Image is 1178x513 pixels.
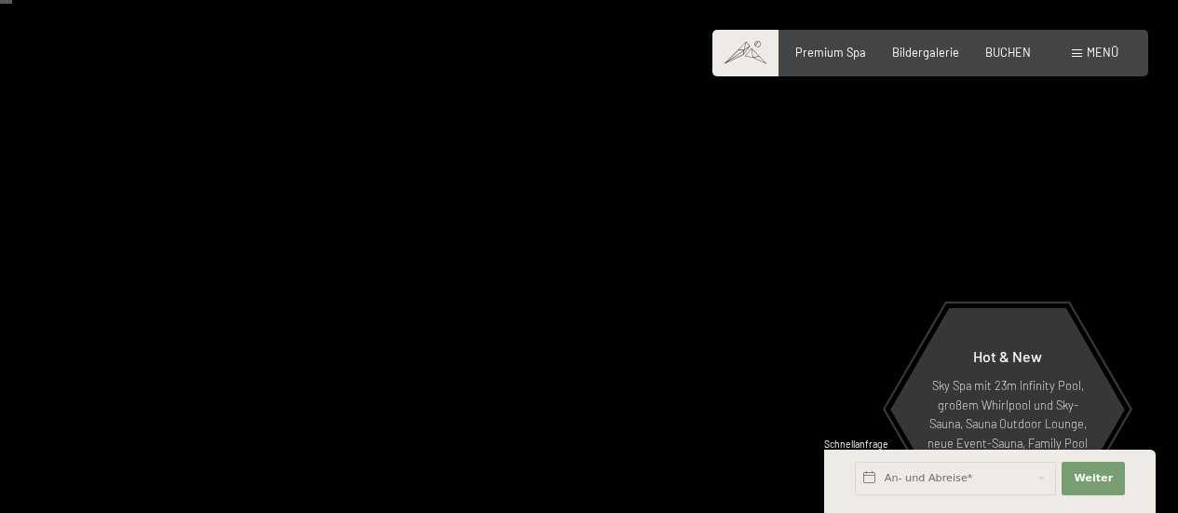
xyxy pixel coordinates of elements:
a: BUCHEN [985,45,1031,60]
a: Hot & New Sky Spa mit 23m Infinity Pool, großem Whirlpool und Sky-Sauna, Sauna Outdoor Lounge, ne... [889,307,1126,512]
span: Weiter [1074,471,1113,486]
a: Bildergalerie [892,45,959,60]
p: Sky Spa mit 23m Infinity Pool, großem Whirlpool und Sky-Sauna, Sauna Outdoor Lounge, neue Event-S... [927,376,1089,471]
span: Menü [1087,45,1118,60]
button: Weiter [1062,462,1125,495]
span: Schnellanfrage [824,439,888,450]
a: Premium Spa [795,45,866,60]
span: Hot & New [973,347,1042,365]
